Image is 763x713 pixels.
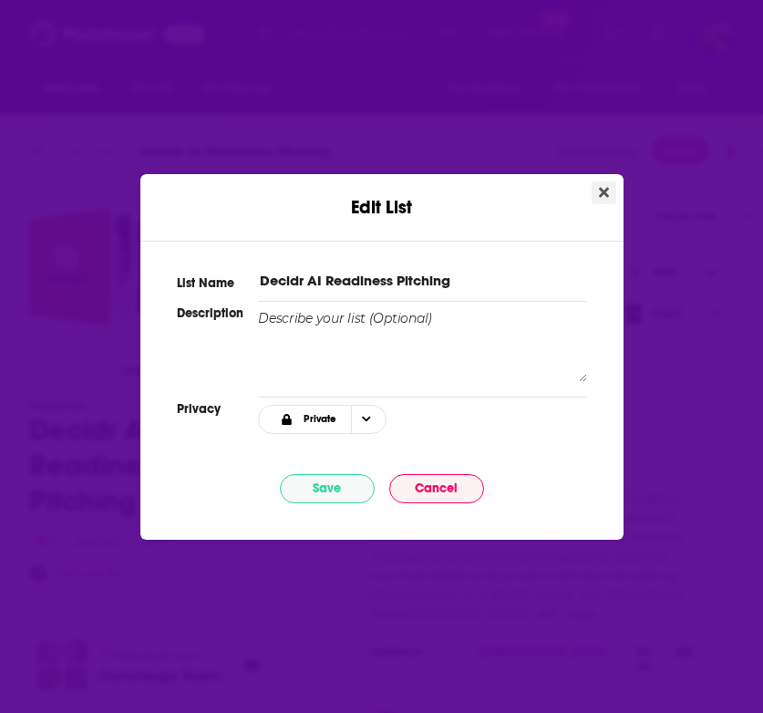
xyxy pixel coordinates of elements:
input: My Custom List [258,271,586,290]
h3: Privacy [177,397,237,434]
h3: List Name [177,271,237,290]
span: Private [304,414,336,424]
h2: Choose Privacy [258,405,424,434]
button: Close [592,181,616,204]
button: Choose Privacy [258,405,387,434]
div: Edit List [140,174,624,219]
h3: Description [177,301,237,386]
button: Cancel [389,474,484,503]
button: Save [280,474,375,503]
